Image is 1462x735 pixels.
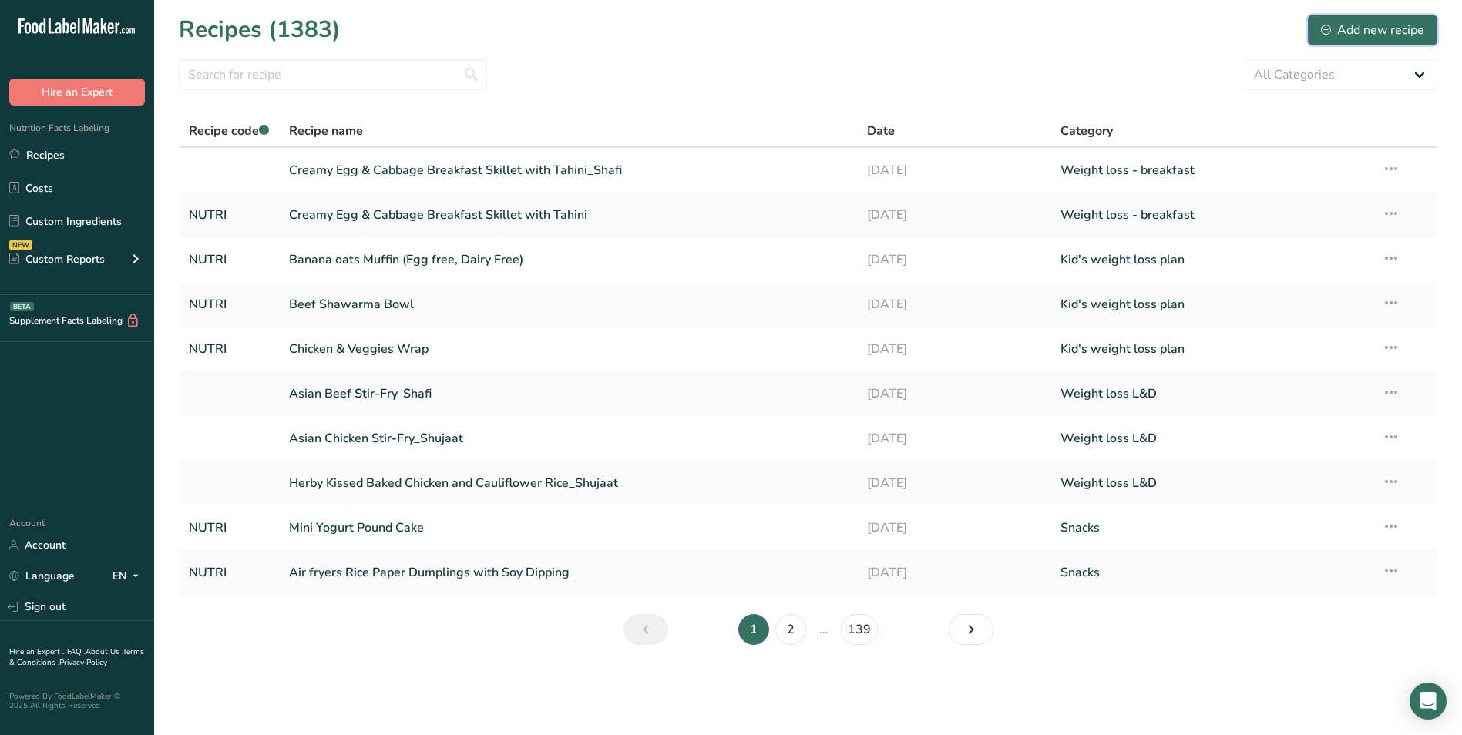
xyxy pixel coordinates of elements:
[86,646,123,657] a: About Us .
[1410,683,1447,720] div: Open Intercom Messenger
[189,243,271,276] a: NUTRI
[867,122,895,140] span: Date
[841,614,878,645] a: Page 139.
[67,646,86,657] a: FAQ .
[867,422,1041,455] a: [DATE]
[9,646,64,657] a: Hire an Expert .
[1060,556,1363,589] a: Snacks
[189,512,271,544] a: NUTRI
[189,333,271,365] a: NUTRI
[289,556,849,589] a: Air fryers Rice Paper Dumplings with Soy Dipping
[1060,199,1363,231] a: Weight loss - breakfast
[289,288,849,321] a: Beef Shawarma Bowl
[1060,243,1363,276] a: Kid's weight loss plan
[59,657,107,668] a: Privacy Policy
[179,59,487,90] input: Search for recipe
[1060,122,1113,140] span: Category
[867,154,1041,186] a: [DATE]
[9,646,144,668] a: Terms & Conditions .
[775,614,806,645] a: Page 2.
[867,512,1041,544] a: [DATE]
[179,12,341,47] h1: Recipes (1383)
[867,556,1041,589] a: [DATE]
[1308,15,1437,45] button: Add new recipe
[289,333,849,365] a: Chicken & Veggies Wrap
[9,79,145,106] button: Hire an Expert
[1060,288,1363,321] a: Kid's weight loss plan
[867,199,1041,231] a: [DATE]
[867,378,1041,410] a: [DATE]
[9,240,32,250] div: NEW
[189,123,269,139] span: Recipe code
[10,302,34,311] div: BETA
[1060,378,1363,410] a: Weight loss L&D
[1060,512,1363,544] a: Snacks
[289,422,849,455] a: Asian Chicken Stir-Fry_Shujaat
[867,333,1041,365] a: [DATE]
[623,614,668,645] a: Previous page
[1060,422,1363,455] a: Weight loss L&D
[289,512,849,544] a: Mini Yogurt Pound Cake
[1060,467,1363,499] a: Weight loss L&D
[867,288,1041,321] a: [DATE]
[289,243,849,276] a: Banana oats Muffin (Egg free, Dairy Free)
[9,562,75,589] a: Language
[1321,21,1424,39] div: Add new recipe
[1060,333,1363,365] a: Kid's weight loss plan
[289,199,849,231] a: Creamy Egg & Cabbage Breakfast Skillet with Tahini
[1060,154,1363,186] a: Weight loss - breakfast
[289,122,363,140] span: Recipe name
[949,614,993,645] a: Next page
[289,378,849,410] a: Asian Beef Stir-Fry_Shafi
[867,467,1041,499] a: [DATE]
[113,567,145,586] div: EN
[867,243,1041,276] a: [DATE]
[189,199,271,231] a: NUTRI
[9,251,105,267] div: Custom Reports
[289,467,849,499] a: Herby Kissed Baked Chicken and Cauliflower Rice_Shujaat
[289,154,849,186] a: Creamy Egg & Cabbage Breakfast Skillet with Tahini_Shafi
[9,692,145,710] div: Powered By FoodLabelMaker © 2025 All Rights Reserved
[189,288,271,321] a: NUTRI
[189,556,271,589] a: NUTRI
